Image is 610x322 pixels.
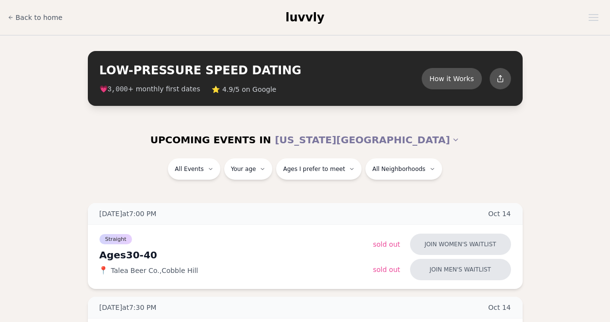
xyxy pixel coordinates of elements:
span: Back to home [16,13,63,22]
a: Back to home [8,8,63,27]
span: 📍 [99,267,107,274]
button: How it Works [422,68,482,89]
span: All Neighborhoods [372,165,425,173]
span: All Events [175,165,203,173]
button: All Neighborhoods [365,158,442,180]
iframe: Intercom live chat [577,289,600,312]
button: Ages I prefer to meet [276,158,362,180]
span: Sold Out [373,240,400,248]
button: All Events [168,158,220,180]
span: UPCOMING EVENTS IN [150,133,271,147]
span: Oct 14 [488,209,511,219]
span: 3,000 [108,85,128,93]
h2: LOW-PRESSURE SPEED DATING [99,63,422,78]
span: 💗 + monthly first dates [99,84,200,94]
button: Join women's waitlist [410,234,511,255]
span: luvvly [285,11,324,24]
button: Your age [224,158,273,180]
span: Sold Out [373,266,400,273]
span: Ages I prefer to meet [283,165,345,173]
span: [DATE] at 7:30 PM [99,303,157,312]
a: luvvly [285,10,324,25]
span: Oct 14 [488,303,511,312]
span: Straight [99,234,132,244]
span: [DATE] at 7:00 PM [99,209,157,219]
button: Join men's waitlist [410,259,511,280]
span: Talea Beer Co. , Cobble Hill [111,266,198,275]
span: ⭐ 4.9/5 on Google [212,85,276,94]
button: Open menu [585,10,602,25]
button: [US_STATE][GEOGRAPHIC_DATA] [275,129,460,151]
span: Your age [231,165,256,173]
div: Ages 30-40 [99,248,373,262]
